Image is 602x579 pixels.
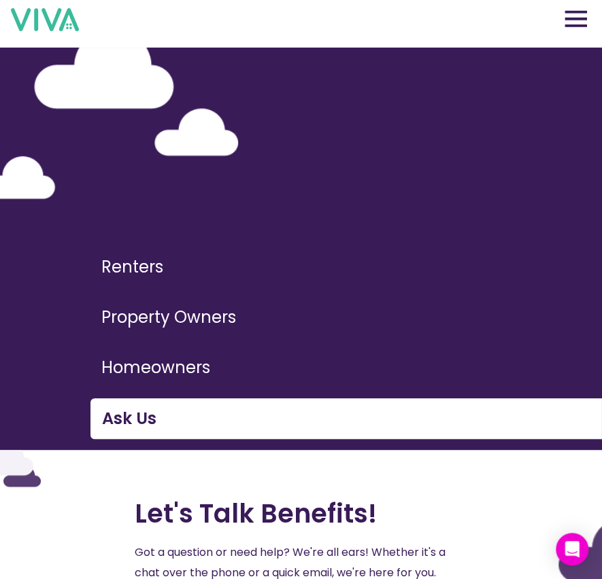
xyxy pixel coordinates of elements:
[565,10,587,27] img: opens navigation menu
[90,348,602,387] button: Homeowners
[90,298,602,337] button: Property Owners
[90,348,602,398] a: Homeowners
[11,8,79,31] img: viva
[556,533,588,565] div: Open Intercom Messenger
[90,398,602,439] button: Ask Us
[135,496,468,531] h2: Let's Talk Benefits!
[90,398,602,450] a: Ask Us
[90,247,602,298] a: Renters
[90,247,602,287] button: Renters
[90,298,602,348] a: Property Owners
